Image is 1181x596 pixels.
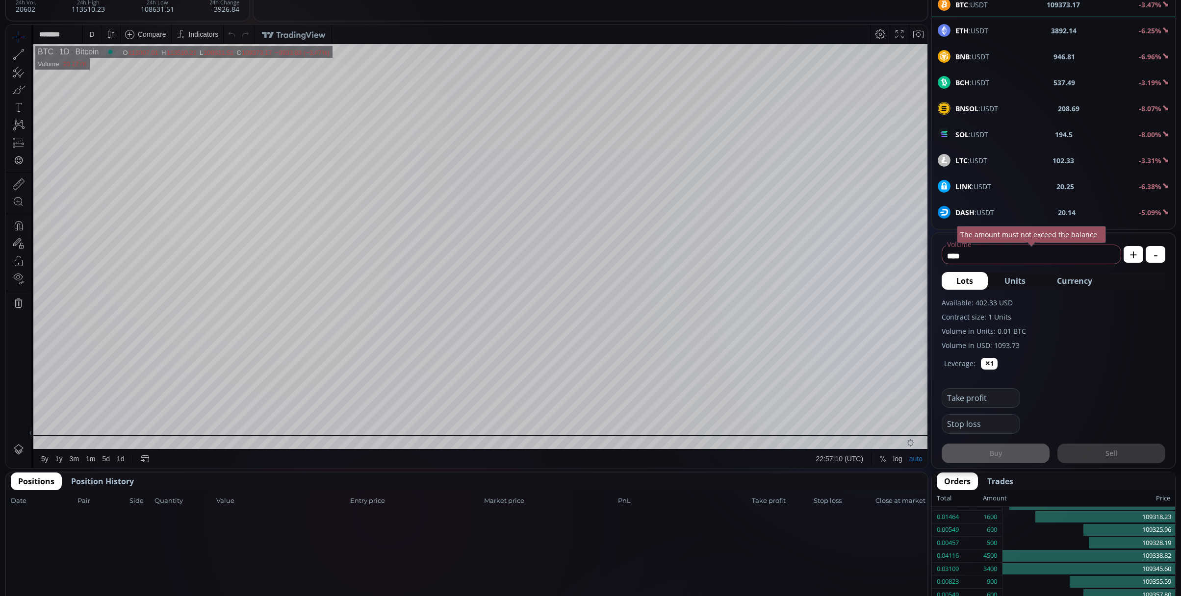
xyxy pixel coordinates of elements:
b: DASH [955,208,975,217]
span: :USDT [955,51,989,62]
div: 4500 [983,549,997,562]
span: Pair [77,496,127,506]
span: Positions [18,475,54,487]
span: :USDT [955,25,988,36]
div: 1m [80,430,89,438]
div: D [83,5,88,13]
div: −3933.83 (−3.47%) [269,24,323,31]
div: auto [903,430,917,438]
div: Go to [131,424,147,443]
span: :USDT [955,77,989,88]
span: Market price [484,496,615,506]
div: 109338.82 [1002,549,1175,563]
button: Currency [1042,272,1107,290]
div: Market open [100,23,109,31]
div: 1y [50,430,57,438]
b: ETH [955,26,969,35]
div: 0.04116 [937,549,959,562]
div: Toggle Percentage [870,424,884,443]
div: Price [1007,492,1170,505]
div: 108631.51 [198,24,228,31]
div: 0.00823 [937,575,959,588]
div: 109355.59 [1002,575,1175,589]
div: BTC [32,23,48,31]
b: -8.00% [1139,130,1161,139]
span: PnL [618,496,749,506]
span: Take profit [752,496,811,506]
div: 109345.60 [1002,563,1175,576]
div: 0.03109 [937,563,959,575]
button: - [1146,246,1165,263]
div: Hide Drawings Toolbar [23,401,27,415]
span: Close at market [875,496,923,506]
button: 22:57:10 (UTC) [807,424,861,443]
b: SOL [955,130,969,139]
div: 3m [64,430,73,438]
div: Volume [32,35,53,43]
b: -6.25% [1139,26,1161,35]
label: Volume in USD: 1093.73 [942,340,1165,350]
div: 109325.96 [1002,523,1175,537]
div: Toggle Log Scale [884,424,900,443]
span: :USDT [955,155,987,166]
span: Units [1004,275,1026,287]
div: The amount must not exceed the balance [957,226,1106,243]
b: BCH [955,78,970,87]
span: Value [216,496,347,506]
span: Stop loss [814,496,873,506]
div: L [194,24,198,31]
div: 600 [987,523,997,536]
div: 20.177K [57,35,80,43]
label: Contract size: 1 Units [942,312,1165,322]
b: -3.19% [1139,78,1161,87]
span: Entry price [350,496,481,506]
button: + [1124,246,1143,263]
span: Quantity [154,496,213,506]
div: O [117,24,122,31]
div: 0.00457 [937,537,959,549]
div: H [155,24,160,31]
div:  [9,131,17,140]
span: :USDT [955,207,994,218]
b: -6.96% [1139,52,1161,61]
button: Position History [64,472,141,490]
button: Lots [942,272,988,290]
div: 500 [987,537,997,549]
span: Position History [71,475,134,487]
div: Compare [132,5,160,13]
span: Currency [1057,275,1092,287]
div: 1D [48,23,63,31]
label: Available: 402.33 USD [942,298,1165,308]
b: 194.5 [1055,129,1073,140]
button: Trades [980,472,1021,490]
b: BNB [955,52,970,61]
span: Trades [987,475,1013,487]
div: 1600 [983,511,997,523]
b: 102.33 [1053,155,1074,166]
div: 109318.23 [1002,511,1175,524]
b: -3.31% [1139,156,1161,165]
div: Amount [983,492,1007,505]
b: 208.69 [1058,103,1079,114]
label: Leverage: [944,358,976,369]
div: log [887,430,897,438]
b: LINK [955,182,972,191]
button: ✕1 [981,358,998,370]
b: 20.14 [1058,207,1076,218]
span: 22:57:10 (UTC) [810,430,857,438]
div: Indicators [183,5,213,13]
div: 3400 [983,563,997,575]
span: Lots [956,275,973,287]
div: C [231,24,236,31]
div: 113510.23 [160,24,190,31]
label: Volume in Units: 0.01 BTC [942,326,1165,336]
b: 3892.14 [1051,25,1077,36]
b: 20.25 [1056,181,1074,192]
b: LTC [955,156,968,165]
div: Total [937,492,983,505]
div: 109373.17 [236,24,266,31]
b: 946.81 [1053,51,1075,62]
button: Units [990,272,1040,290]
span: :USDT [955,181,991,192]
div: 109328.19 [1002,537,1175,550]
